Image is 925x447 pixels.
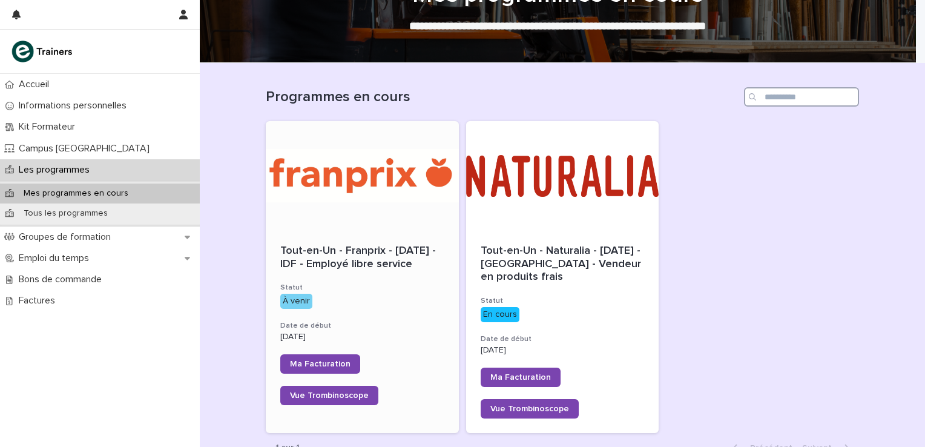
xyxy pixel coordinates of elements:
img: K0CqGN7SDeD6s4JG8KQk [10,39,76,64]
a: Vue Trombinoscope [481,399,579,419]
div: En cours [481,307,519,322]
a: Ma Facturation [481,368,561,387]
p: Tous les programmes [14,208,117,219]
a: Vue Trombinoscope [280,386,378,405]
span: Tout-en-Un - Naturalia - [DATE] - [GEOGRAPHIC_DATA] - Vendeur en produits frais [481,245,644,282]
h3: Date de début [280,321,444,331]
div: À venir [280,294,312,309]
p: Kit Formateur [14,121,85,133]
p: Accueil [14,79,59,90]
h3: Statut [280,283,444,293]
p: [DATE] [280,332,444,342]
span: Ma Facturation [290,360,351,368]
p: Campus [GEOGRAPHIC_DATA] [14,143,159,154]
span: Tout-en-Un - Franprix - [DATE] - IDF - Employé libre service [280,245,439,270]
p: Mes programmes en cours [14,188,138,199]
span: Vue Trombinoscope [490,405,569,413]
h3: Date de début [481,334,645,344]
p: [DATE] [481,345,645,356]
span: Ma Facturation [490,373,551,382]
a: Tout-en-Un - Franprix - [DATE] - IDF - Employé libre serviceStatutÀ venirDate de début[DATE]Ma Fa... [266,121,459,433]
p: Informations personnelles [14,100,136,111]
h3: Statut [481,296,645,306]
p: Factures [14,295,65,306]
p: Emploi du temps [14,253,99,264]
input: Rechercher [744,87,859,107]
span: Vue Trombinoscope [290,391,369,400]
a: Ma Facturation [280,354,360,374]
h1: Programmes en cours [266,88,739,106]
a: Tout-en-Un - Naturalia - [DATE] - [GEOGRAPHIC_DATA] - Vendeur en produits fraisStatutEn coursDate... [466,121,659,433]
p: Bons de commande [14,274,111,285]
p: Les programmes [14,164,99,176]
p: Groupes de formation [14,231,120,243]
